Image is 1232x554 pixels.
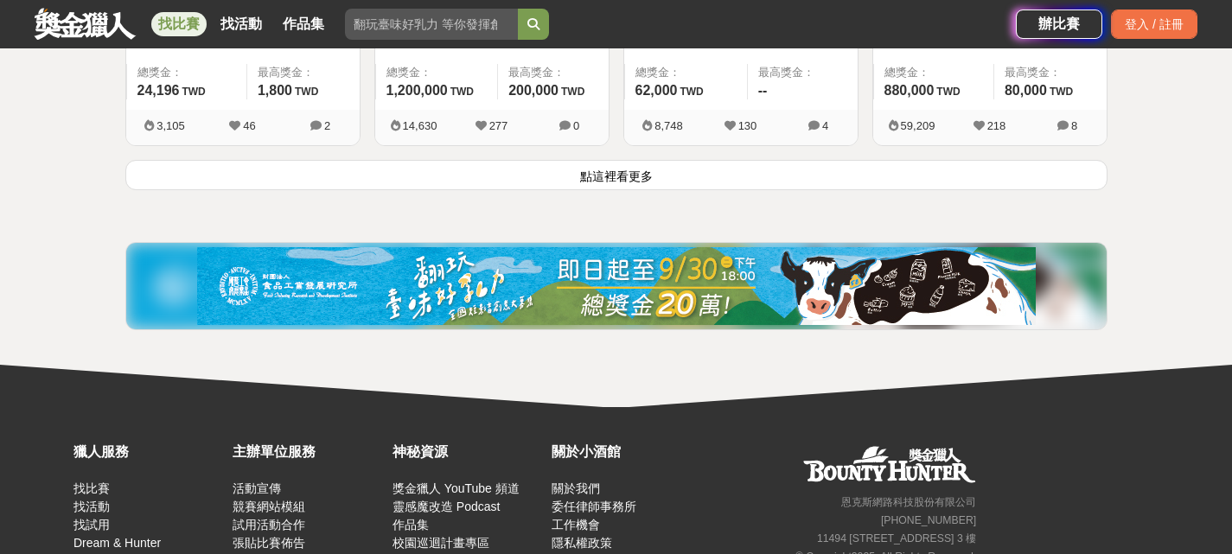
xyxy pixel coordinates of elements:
[561,86,584,98] span: TWD
[552,536,612,550] a: 隱私權政策
[552,481,600,495] a: 關於我們
[73,536,161,550] a: Dream & Hunter
[295,86,318,98] span: TWD
[393,536,489,550] a: 校園巡迴計畫專區
[758,83,768,98] span: --
[393,500,500,513] a: 靈感魔改造 Podcast
[125,160,1108,190] button: 點這裡看更多
[73,481,110,495] a: 找比賽
[881,514,976,526] small: [PHONE_NUMBER]
[393,442,543,462] div: 神秘資源
[214,12,269,36] a: 找活動
[393,481,520,495] a: 獎金獵人 YouTube 頻道
[258,64,349,81] span: 最高獎金：
[1050,86,1073,98] span: TWD
[884,64,983,81] span: 總獎金：
[182,86,205,98] span: TWD
[73,518,110,532] a: 找試用
[552,500,636,513] a: 委任律師事務所
[573,119,579,132] span: 0
[233,518,305,532] a: 試用活動合作
[680,86,703,98] span: TWD
[450,86,474,98] span: TWD
[489,119,508,132] span: 277
[1111,10,1197,39] div: 登入 / 註冊
[197,247,1036,325] img: 11b6bcb1-164f-4f8f-8046-8740238e410a.jpg
[635,64,737,81] span: 總獎金：
[552,518,600,532] a: 工作機會
[635,83,678,98] span: 62,000
[841,496,976,508] small: 恩克斯網路科技股份有限公司
[1016,10,1102,39] a: 辦比賽
[233,481,281,495] a: 活動宣傳
[654,119,683,132] span: 8,748
[156,119,185,132] span: 3,105
[386,64,488,81] span: 總獎金：
[276,12,331,36] a: 作品集
[258,83,292,98] span: 1,800
[758,64,847,81] span: 最高獎金：
[345,9,518,40] input: 翻玩臺味好乳力 等你發揮創意！
[822,119,828,132] span: 4
[233,500,305,513] a: 競賽網站模組
[1071,119,1077,132] span: 8
[233,442,383,462] div: 主辦單位服務
[73,500,110,513] a: 找活動
[1005,83,1047,98] span: 80,000
[137,83,180,98] span: 24,196
[552,442,702,462] div: 關於小酒館
[884,83,935,98] span: 880,000
[936,86,960,98] span: TWD
[73,442,224,462] div: 獵人服務
[233,536,305,550] a: 張貼比賽佈告
[738,119,757,132] span: 130
[1005,64,1096,81] span: 最高獎金：
[386,83,448,98] span: 1,200,000
[324,119,330,132] span: 2
[508,64,597,81] span: 最高獎金：
[403,119,437,132] span: 14,630
[137,64,236,81] span: 總獎金：
[393,518,429,532] a: 作品集
[151,12,207,36] a: 找比賽
[243,119,255,132] span: 46
[817,532,976,544] small: 11494 [STREET_ADDRESS] 3 樓
[987,119,1006,132] span: 218
[901,119,935,132] span: 59,209
[508,83,559,98] span: 200,000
